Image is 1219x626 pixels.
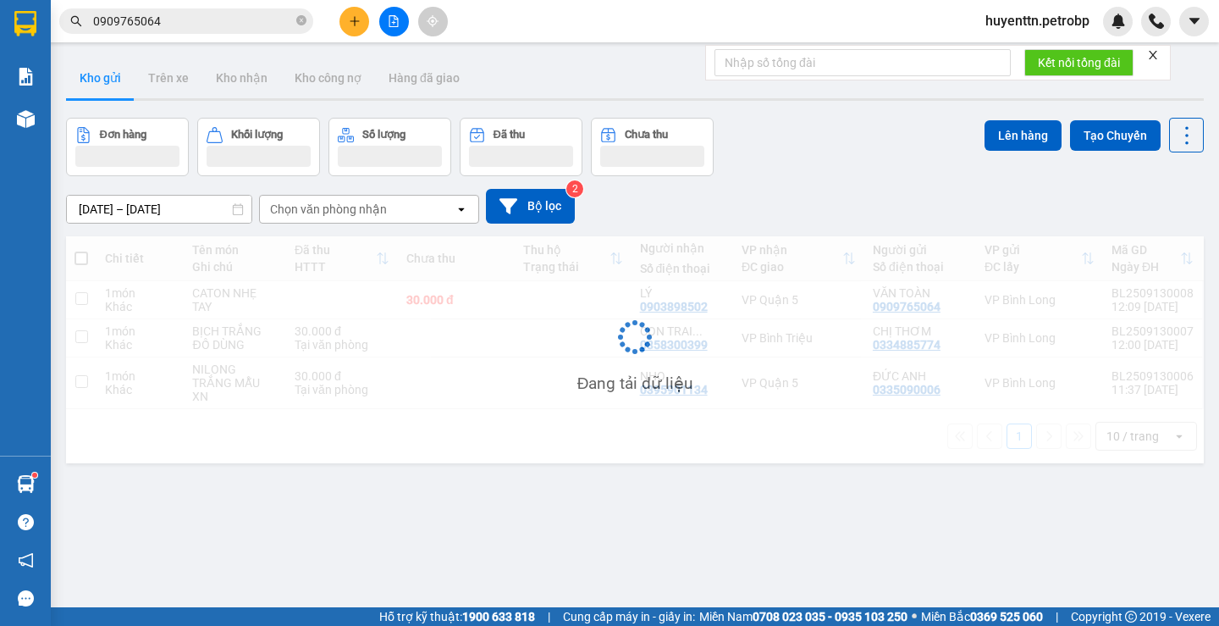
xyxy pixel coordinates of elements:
span: | [1056,607,1058,626]
span: plus [349,15,361,27]
button: Bộ lọc [486,189,575,224]
span: Kết nối tổng đài [1038,53,1120,72]
button: Đơn hàng [66,118,189,176]
button: file-add [379,7,409,36]
span: copyright [1125,611,1137,623]
strong: 1900 633 818 [462,610,535,623]
button: aim [418,7,448,36]
button: Kết nối tổng đài [1024,49,1134,76]
span: file-add [388,15,400,27]
img: warehouse-icon [17,475,35,493]
button: Tạo Chuyến [1070,120,1161,151]
span: close [1147,49,1159,61]
button: Kho gửi [66,58,135,98]
div: Đã thu [494,129,525,141]
strong: 0708 023 035 - 0935 103 250 [753,610,907,623]
div: Đơn hàng [100,129,146,141]
button: Kho nhận [202,58,281,98]
span: Cung cấp máy in - giấy in: [563,607,695,626]
button: Số lượng [328,118,451,176]
button: plus [339,7,369,36]
span: Hỗ trợ kỹ thuật: [379,607,535,626]
sup: 1 [32,473,37,478]
span: Miền Bắc [921,607,1043,626]
img: warehouse-icon [17,110,35,128]
input: Select a date range. [67,196,251,223]
button: Chưa thu [591,118,714,176]
span: aim [427,15,439,27]
span: question-circle [18,514,34,530]
span: notification [18,552,34,568]
button: Trên xe [135,58,202,98]
div: Chọn văn phòng nhận [270,201,387,218]
svg: open [455,202,468,216]
img: phone-icon [1149,14,1164,29]
div: Số lượng [362,129,405,141]
span: Miền Nam [699,607,907,626]
span: huyenttn.petrobp [972,10,1103,31]
img: logo-vxr [14,11,36,36]
button: caret-down [1179,7,1209,36]
span: close-circle [296,15,306,25]
span: search [70,15,82,27]
button: Kho công nợ [281,58,375,98]
span: close-circle [296,14,306,30]
button: Đã thu [460,118,582,176]
span: message [18,590,34,607]
div: Khối lượng [231,129,283,141]
input: Nhập số tổng đài [714,49,1011,76]
span: ⚪️ [912,613,917,620]
button: Khối lượng [197,118,320,176]
sup: 2 [566,180,583,197]
button: Lên hàng [985,120,1062,151]
div: Chưa thu [625,129,668,141]
button: Hàng đã giao [375,58,473,98]
img: solution-icon [17,68,35,86]
span: caret-down [1187,14,1202,29]
span: | [548,607,550,626]
div: Đang tải dữ liệu [577,371,693,396]
strong: 0369 525 060 [970,610,1043,623]
img: icon-new-feature [1111,14,1126,29]
input: Tìm tên, số ĐT hoặc mã đơn [93,12,293,30]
